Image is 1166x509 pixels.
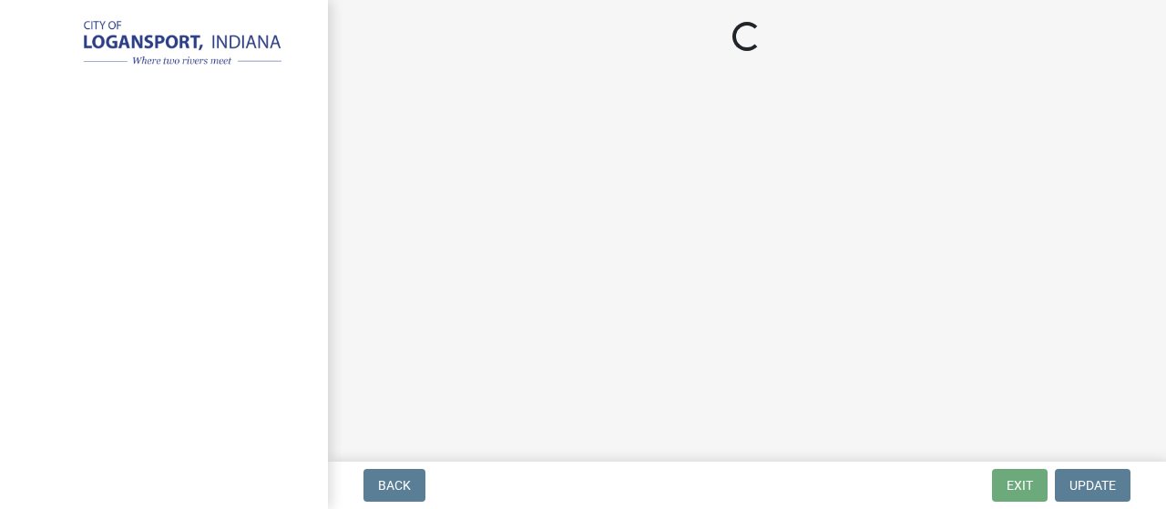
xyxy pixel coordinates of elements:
[363,469,425,502] button: Back
[992,469,1048,502] button: Exit
[1055,469,1130,502] button: Update
[1069,478,1116,493] span: Update
[378,478,411,493] span: Back
[36,19,299,70] img: City of Logansport, Indiana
